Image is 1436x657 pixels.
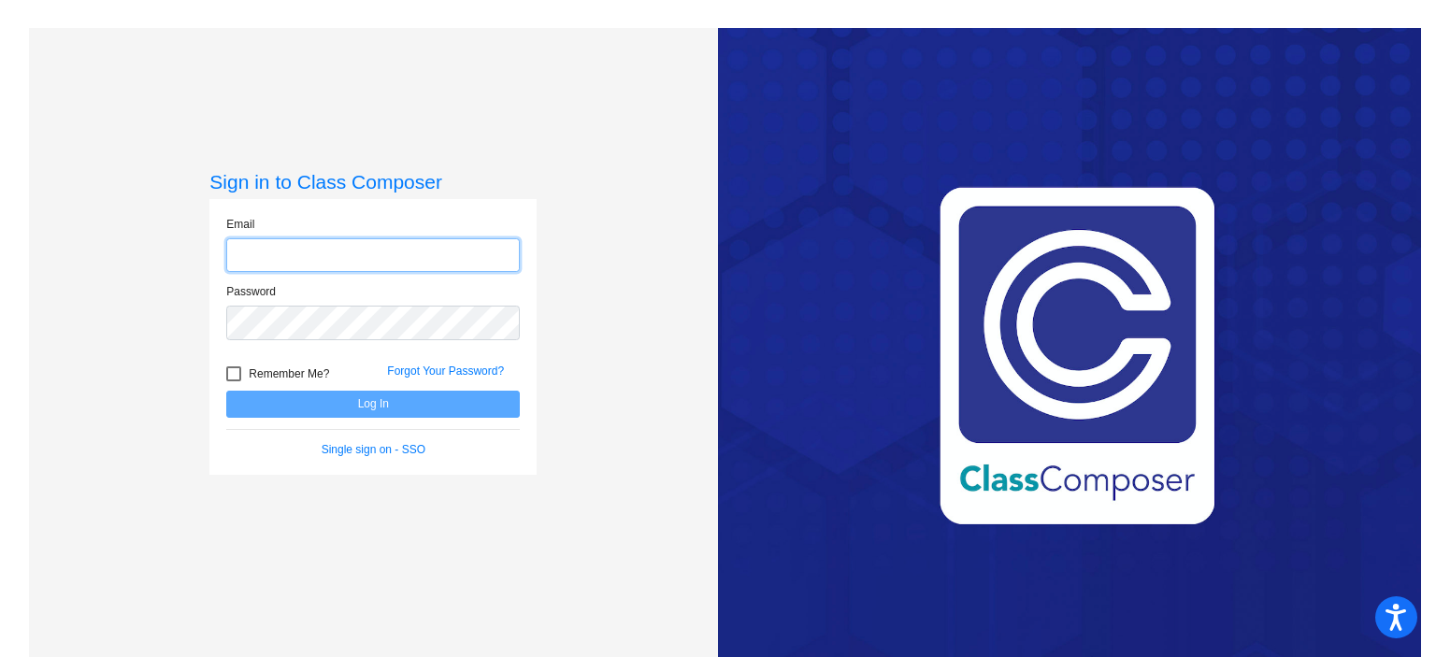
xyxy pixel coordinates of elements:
[387,364,504,378] a: Forgot Your Password?
[226,283,276,300] label: Password
[322,443,425,456] a: Single sign on - SSO
[226,216,254,233] label: Email
[249,363,329,385] span: Remember Me?
[209,170,537,193] h3: Sign in to Class Composer
[226,391,520,418] button: Log In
